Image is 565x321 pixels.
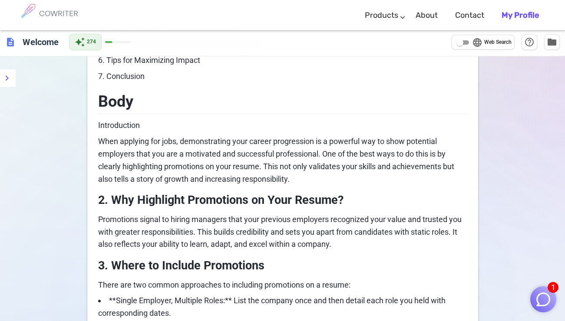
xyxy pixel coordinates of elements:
[98,56,200,65] span: 6. Tips for Maximizing Impact
[502,3,539,28] a: My Profile
[98,137,456,183] span: When applying for jobs, demonstrating your career progression is a powerful way to show potential...
[530,286,556,312] button: 1
[98,72,145,81] span: 7. Conclusion
[455,3,484,28] a: Contact
[416,3,438,28] a: About
[535,291,552,308] img: Close chat
[484,38,512,47] span: Web Search
[98,193,344,207] span: 2. Why Highlight Promotions on Your Resume?
[502,10,539,20] b: My Profile
[5,37,16,47] span: description
[98,296,447,318] span: **Single Employer, Multiple Roles:** List the company once and then detail each role you held wit...
[472,37,482,48] span: language
[75,37,85,47] span: auto_awesome
[547,37,557,47] span: folder
[98,215,463,249] span: Promotions signal to hiring managers that your previous employers recognized your value and trust...
[365,3,398,28] a: Products
[98,259,264,272] span: 3. Where to Include Promotions
[98,121,140,130] span: Introduction
[98,92,133,111] span: Body
[524,37,535,47] span: help_outline
[98,280,350,289] span: There are two common approaches to including promotions on a resume:
[19,33,62,51] h6: Click to edit title
[39,10,78,17] h6: COWRITER
[548,282,558,293] span: 1
[522,34,537,50] button: Help & Shortcuts
[544,34,560,50] button: Manage Documents
[87,38,96,46] span: 274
